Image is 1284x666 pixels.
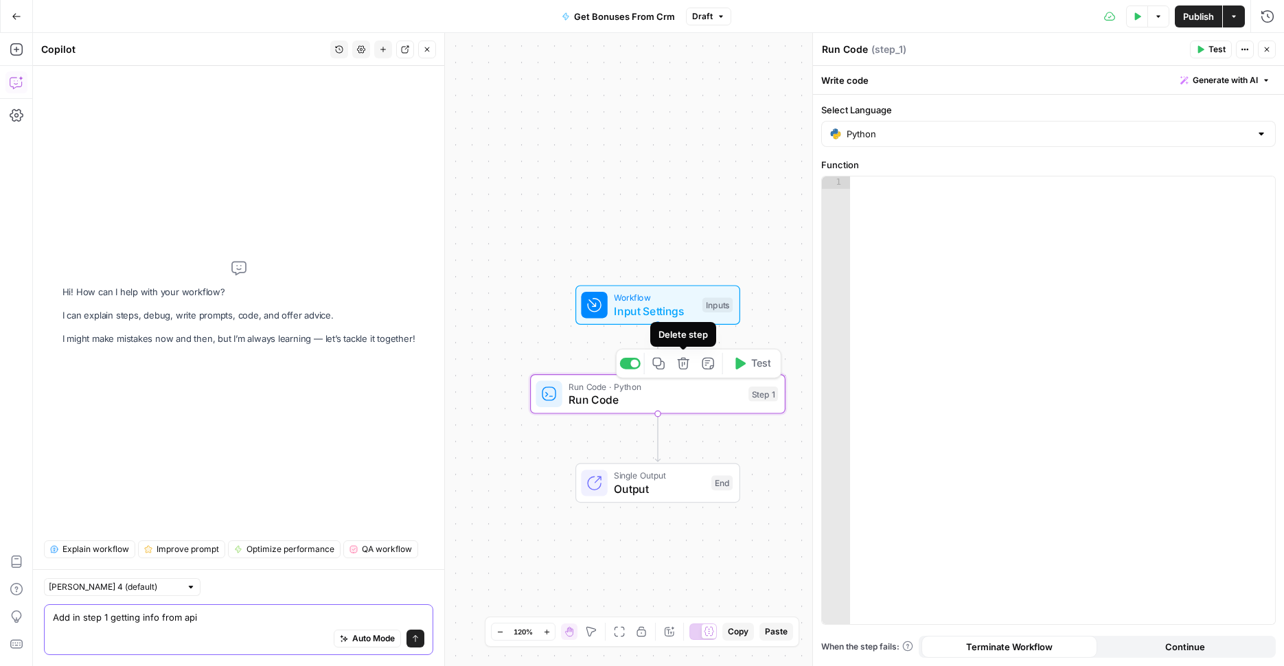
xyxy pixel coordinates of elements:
[751,356,771,371] span: Test
[655,414,660,462] g: Edge from step_1 to end
[62,285,415,299] p: Hi! How can I help with your workflow?
[728,625,748,638] span: Copy
[614,303,696,319] span: Input Settings
[569,391,742,408] span: Run Code
[686,8,731,25] button: Draft
[228,540,341,558] button: Optimize performance
[44,540,135,558] button: Explain workflow
[966,640,1053,654] span: Terminate Workflow
[722,623,754,641] button: Copy
[49,580,181,594] input: Claude Sonnet 4 (default)
[765,625,788,638] span: Paste
[530,463,786,503] div: Single OutputOutputEnd
[41,43,326,56] div: Copilot
[1193,74,1258,87] span: Generate with AI
[1208,43,1226,56] span: Test
[822,43,868,56] textarea: Run Code
[822,176,850,189] div: 1
[362,543,412,555] span: QA workflow
[726,353,777,374] button: Test
[574,10,675,23] span: Get Bonuses From Crm
[530,285,786,325] div: WorkflowInput SettingsInputs
[62,332,415,346] p: I might make mistakes now and then, but I’m always learning — let’s tackle it together!
[614,291,696,304] span: Workflow
[711,476,733,491] div: End
[334,630,401,647] button: Auto Mode
[702,297,733,312] div: Inputs
[614,481,704,497] span: Output
[514,626,533,637] span: 120%
[1190,41,1232,58] button: Test
[847,127,1250,141] input: Python
[658,328,708,341] div: Delete step
[821,158,1276,172] label: Function
[157,543,219,555] span: Improve prompt
[1183,10,1214,23] span: Publish
[1165,640,1205,654] span: Continue
[138,540,225,558] button: Improve prompt
[352,632,395,645] span: Auto Mode
[871,43,906,56] span: ( step_1 )
[759,623,793,641] button: Paste
[692,10,713,23] span: Draft
[247,543,334,555] span: Optimize performance
[62,543,129,555] span: Explain workflow
[614,469,704,482] span: Single Output
[53,610,424,624] textarea: Add in step 1 getting info from api
[530,374,786,414] div: Run Code · PythonRun CodeStep 1Test
[569,380,742,393] span: Run Code · Python
[1097,636,1273,658] button: Continue
[62,308,415,323] p: I can explain steps, debug, write prompts, code, and offer advice.
[1175,5,1222,27] button: Publish
[748,387,778,402] div: Step 1
[553,5,683,27] button: Get Bonuses From Crm
[821,641,913,653] a: When the step fails:
[821,103,1276,117] label: Select Language
[343,540,418,558] button: QA workflow
[1175,71,1276,89] button: Generate with AI
[813,66,1284,94] div: Write code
